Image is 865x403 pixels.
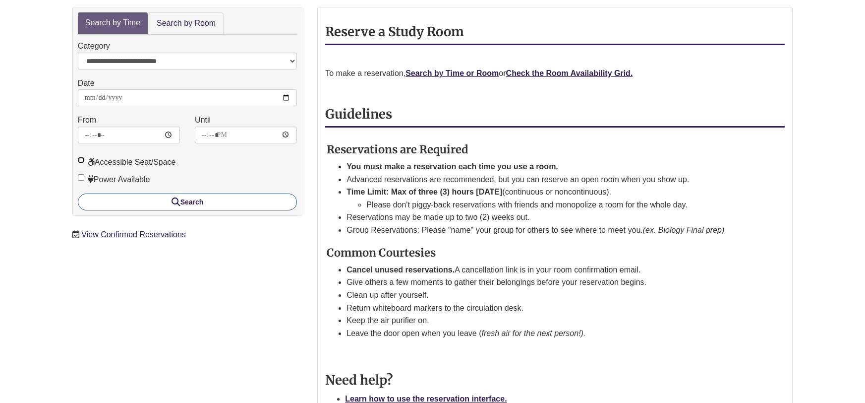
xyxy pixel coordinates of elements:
a: Search by Time [78,12,148,34]
li: Return whiteboard markers to the circulation desk. [346,302,761,315]
input: Power Available [78,174,84,181]
li: Keep the air purifier on. [346,314,761,327]
strong: Guidelines [325,106,392,122]
label: Power Available [78,173,150,186]
strong: Common Courtesies [327,246,436,260]
p: To make a reservation, or [325,67,785,80]
a: Check the Room Availability Grid. [506,69,633,77]
strong: Cancel unused reservations. [346,266,455,274]
label: Category [78,40,110,53]
label: Accessible Seat/Space [78,156,176,169]
button: Search [78,194,297,210]
a: Learn how to use the reservation interface. [345,395,507,403]
li: Leave the door open when you leave ( [346,327,761,340]
li: Give others a few moments to gather their belongings before your reservation begins. [346,276,761,289]
em: (ex. Biology Final prep) [643,226,725,234]
strong: Reserve a Study Room [325,24,464,40]
label: Date [78,77,95,90]
label: From [78,114,96,127]
a: Search by Room [149,12,224,35]
input: Accessible Seat/Space [78,157,84,163]
li: A cancellation link is in your room confirmation email. [346,264,761,276]
em: fresh air for the next person!). [481,329,585,337]
li: Please don't piggy-back reservations with friends and monopolize a room for the whole day. [366,199,761,211]
a: Search by Time or Room [405,69,499,77]
li: (continuous or noncontinuous). [346,186,761,211]
label: Until [195,114,211,127]
strong: Need help? [325,372,393,388]
strong: You must make a reservation each time you use a room. [346,162,558,171]
li: Group Reservations: Please "name" your group for others to see where to meet you. [346,224,761,237]
a: View Confirmed Reservations [81,230,185,239]
strong: Time Limit: Max of three (3) hours [DATE] [346,188,502,196]
strong: Reservations are Required [327,142,468,156]
li: Reservations may be made up to two (2) weeks out. [346,211,761,224]
li: Clean up after yourself. [346,289,761,302]
li: Advanced reservations are recommended, but you can reserve an open room when you show up. [346,173,761,186]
